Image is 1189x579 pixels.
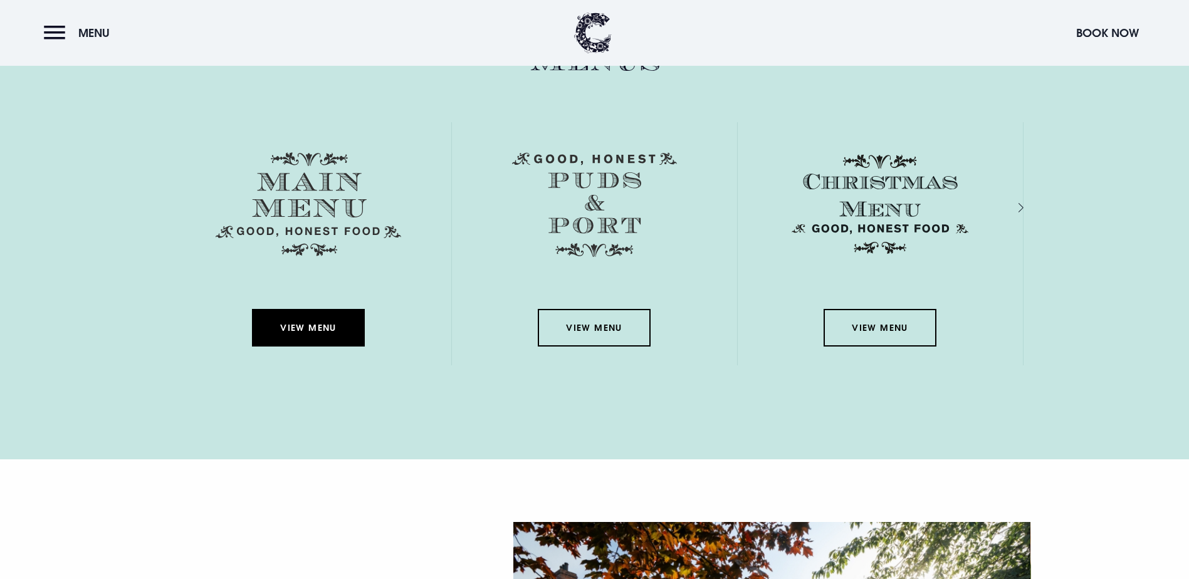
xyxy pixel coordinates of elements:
div: Next slide [1002,199,1014,217]
a: View Menu [252,309,365,347]
img: Menu puds and port [512,152,677,258]
a: View Menu [824,309,936,347]
button: Book Now [1070,19,1145,46]
a: View Menu [538,309,651,347]
span: Menu [78,26,110,40]
button: Menu [44,19,116,46]
img: Clandeboye Lodge [574,13,612,53]
img: Menu main menu [216,152,401,256]
img: Christmas Menu SVG [787,152,973,256]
